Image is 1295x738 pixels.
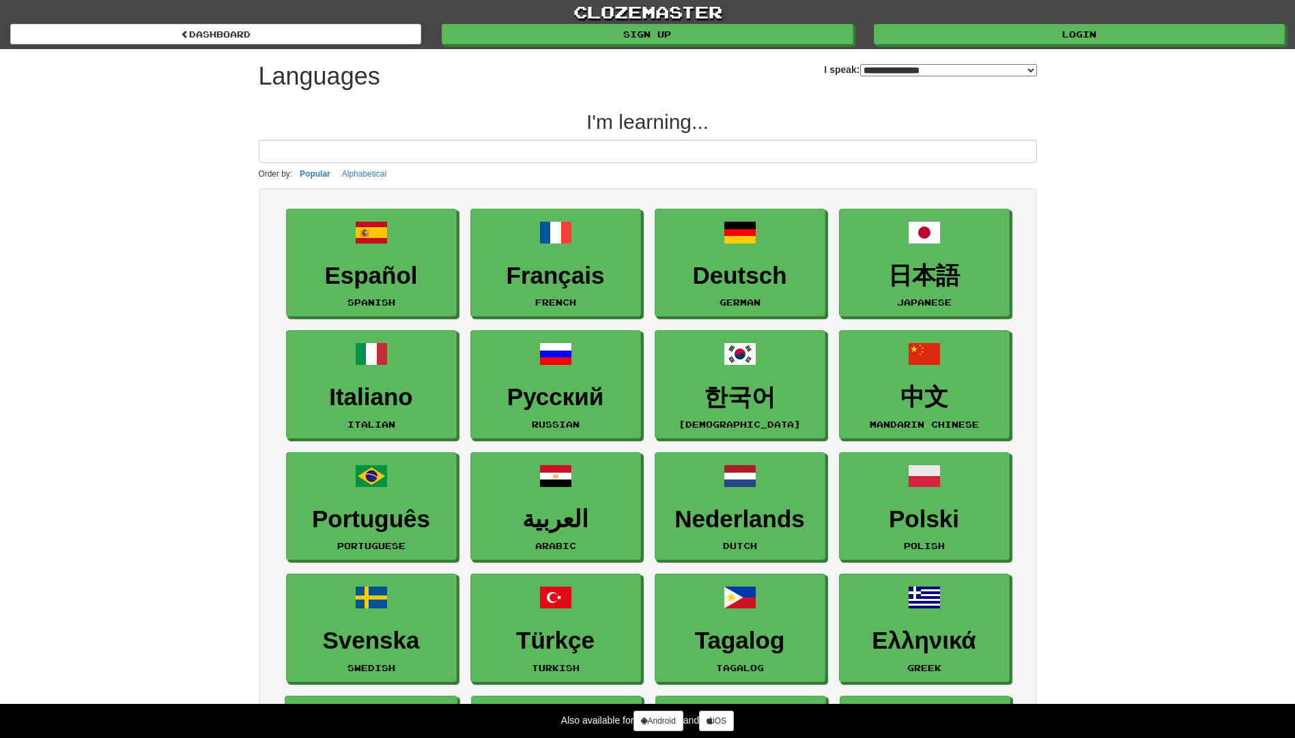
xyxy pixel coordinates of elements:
[478,384,634,411] h3: Русский
[716,663,764,673] small: Tagalog
[347,297,395,307] small: Spanish
[259,110,1037,133] h2: I'm learning...
[294,263,449,289] h3: Español
[338,166,390,181] button: Alphabetical
[347,419,395,429] small: Italian
[470,452,641,561] a: العربيةArabic
[470,574,641,682] a: TürkçeTurkish
[824,63,1036,76] label: I speak:
[294,384,449,411] h3: Italiano
[679,419,801,429] small: [DEMOGRAPHIC_DATA]
[10,24,421,44] a: dashboard
[655,330,825,439] a: 한국어[DEMOGRAPHIC_DATA]
[655,452,825,561] a: NederlandsDutch
[839,452,1010,561] a: PolskiPolish
[347,663,395,673] small: Swedish
[904,541,945,550] small: Polish
[907,663,941,673] small: Greek
[634,711,683,731] a: Android
[723,541,757,550] small: Dutch
[532,663,580,673] small: Turkish
[259,63,380,90] h1: Languages
[699,711,734,731] a: iOS
[470,330,641,439] a: РусскийRussian
[655,574,825,682] a: TagalogTagalog
[337,541,405,550] small: Portuguese
[470,209,641,317] a: FrançaisFrench
[662,628,818,654] h3: Tagalog
[662,384,818,411] h3: 한국어
[478,263,634,289] h3: Français
[286,574,457,682] a: SvenskaSwedish
[286,209,457,317] a: EspañolSpanish
[860,64,1037,76] select: I speak:
[535,541,576,550] small: Arabic
[720,297,760,307] small: German
[442,24,853,44] a: Sign up
[846,628,1002,654] h3: Ελληνικά
[478,506,634,533] h3: العربية
[839,574,1010,682] a: ΕλληνικάGreek
[846,263,1002,289] h3: 日本語
[286,452,457,561] a: PortuguêsPortuguese
[662,263,818,289] h3: Deutsch
[662,506,818,533] h3: Nederlands
[846,506,1002,533] h3: Polski
[532,419,580,429] small: Russian
[478,628,634,654] h3: Türkçe
[259,169,293,179] small: Order by:
[874,24,1285,44] a: Login
[535,297,576,307] small: French
[846,384,1002,411] h3: 中文
[294,628,449,654] h3: Svenska
[294,506,449,533] h3: Português
[839,330,1010,439] a: 中文Mandarin Chinese
[870,419,979,429] small: Mandarin Chinese
[286,330,457,439] a: ItalianoItalian
[296,166,335,181] button: Popular
[655,209,825,317] a: DeutschGerman
[839,209,1010,317] a: 日本語Japanese
[897,297,952,307] small: Japanese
